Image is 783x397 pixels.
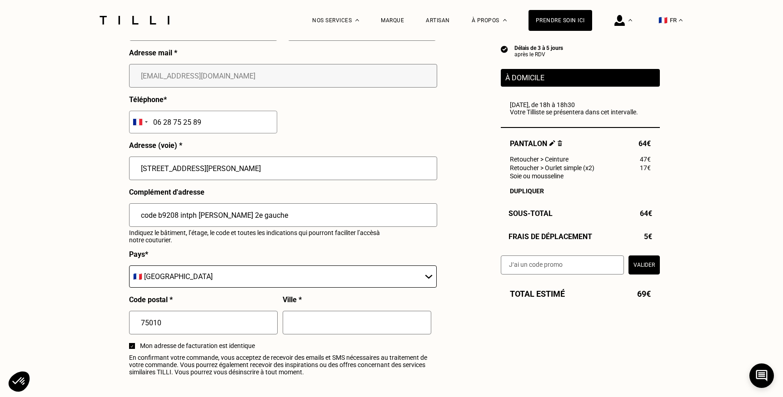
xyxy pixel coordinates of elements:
[558,140,563,146] img: Supprimer
[628,19,632,21] img: Menu déroulant
[510,139,563,148] span: Pantalon
[129,95,167,104] p: Téléphone *
[501,255,624,274] input: J‘ai un code promo
[129,141,182,150] p: Adresse (voie) *
[658,16,668,25] span: 🇫🇷
[129,250,148,259] p: Pays *
[129,229,395,244] p: Indiquez le bâtiment, l’étage, le code et toutes les indications qui pourront faciliter l’accès à...
[510,172,564,180] span: Soie ou mousseline
[381,17,404,24] a: Marque
[501,232,660,241] div: Frais de déplacement
[510,187,651,195] div: Dupliquer
[679,19,683,21] img: menu déroulant
[283,295,302,304] p: Ville *
[549,140,555,146] img: Éditer
[503,19,507,21] img: Menu déroulant à propos
[640,156,651,163] span: 47€
[129,49,177,57] p: Adresse mail *
[514,51,563,58] div: après le RDV
[96,16,173,25] img: Logo du service de couturière Tilli
[355,19,359,21] img: Menu déroulant
[130,345,133,348] img: sélectionné
[510,164,594,172] span: Retoucher > Ourlet simple (x2)
[501,45,508,53] img: icon list info
[640,164,651,172] span: 17€
[514,45,563,51] div: Délais de 3 à 5 jours
[129,111,277,133] input: 06 12 34 56 78
[640,209,652,218] span: 64€
[510,108,651,116] p: Votre Tilliste se présentera dans cet intervalle.
[510,101,651,116] div: [DATE], de 18h à 18h30
[529,10,592,31] a: Prendre soin ici
[638,139,651,148] span: 64€
[510,156,569,163] span: Retoucher > Ceinture
[140,342,436,349] span: Mon adresse de facturation est identique
[129,354,436,376] span: En confirmant votre commande, vous acceptez de recevoir des emails et SMS nécessaires au traiteme...
[129,295,173,304] p: Code postal *
[505,74,655,82] p: À domicile
[129,188,204,196] p: Complément d'adresse
[426,17,450,24] a: Artisan
[501,289,660,299] div: Total estimé
[637,289,651,299] span: 69€
[130,111,150,133] div: Selected country
[614,15,625,26] img: icône connexion
[628,255,660,274] button: Valider
[501,209,660,218] div: Sous-Total
[644,232,652,241] span: 5€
